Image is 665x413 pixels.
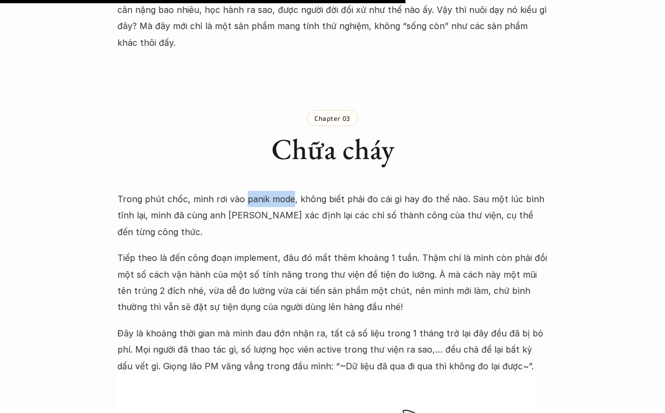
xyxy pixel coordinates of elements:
p: Đây là khoảng thời gian mà mình đau đớn nhận ra, tất cả số liệu trong 1 tháng trở lại đây đều đã ... [117,325,548,374]
p: Chapter 03 [314,114,351,122]
h1: Chữa cháy [117,132,548,167]
p: Trong phút chốc, mình rơi vào panik mode, không biết phải đo cái gì hay đo thế nào. Sau một lúc b... [117,191,548,240]
p: Tiếp theo là đến công đoạn implement, đâu đó mất thêm khoảng 1 tuần. Thậm chí là mình còn phải đổ... [117,250,548,315]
